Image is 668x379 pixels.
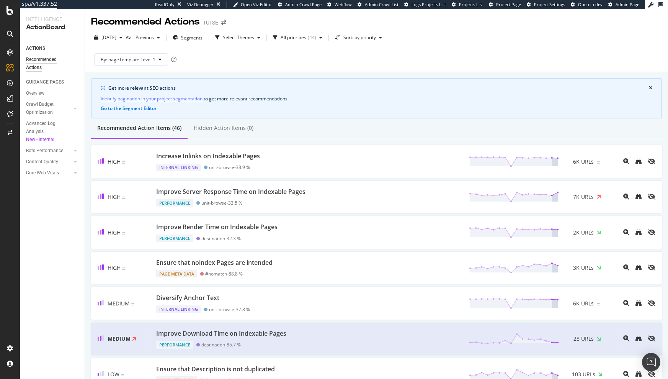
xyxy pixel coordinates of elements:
div: magnifying-glass-plus [623,371,629,377]
div: Advanced Log Analysis [26,120,72,144]
div: ( 44 ) [308,35,316,40]
a: Recommended Actions [26,56,79,72]
span: High [108,158,121,165]
div: eye-slash [648,300,655,306]
div: Page Meta Data [156,270,197,278]
span: 2025 Oct. 2nd [101,34,116,41]
button: [DATE] [91,31,126,44]
div: arrow-right-arrow-left [221,20,226,25]
div: Bots Performance [26,147,63,155]
div: Sort: by priority [343,35,376,40]
span: 6K URLs [573,300,594,307]
span: 7K URLs [573,193,594,201]
a: Core Web Vitals [26,169,72,177]
span: Admin Page [616,2,639,7]
a: Webflow [327,2,352,8]
button: All priorities(44) [270,31,325,44]
span: Medium [108,300,130,307]
div: Intelligence [26,15,78,23]
div: Get more relevant SEO actions [108,85,649,92]
span: Previous [132,34,154,41]
div: unit-browse - 38.9 % [209,164,250,170]
div: eye-slash [648,371,655,377]
div: New - Internal [26,136,72,144]
a: Project Settings [527,2,565,8]
span: 3K URLs [573,264,594,272]
span: Project Page [496,2,521,7]
div: unit-browse - 37.8 % [209,307,250,312]
div: #nomatch - 88.8 % [205,271,243,277]
img: Equal [122,267,125,270]
span: 103 URLs [572,371,595,378]
span: 6K URLs [573,158,594,166]
a: Identify pagination in your project segmentation [101,95,203,103]
div: Recommended Actions [91,15,200,28]
span: High [108,264,121,271]
span: Projects List [459,2,483,7]
div: Select Themes [223,35,254,40]
img: Equal [122,161,125,164]
a: Advanced Log AnalysisNew - Internal [26,120,79,144]
div: Improve Server Response Time on Indexable Pages [156,187,305,196]
a: binoculars [635,371,642,378]
button: Go to the Segment Editor [101,106,157,111]
a: Crawl Budget Optimization [26,100,72,116]
button: Sort: by priority [332,31,385,44]
div: Performance [156,235,193,242]
span: High [108,193,121,200]
span: Medium [108,335,131,342]
div: TUI SE [203,19,218,26]
div: Recommended Actions [26,56,72,72]
div: binoculars [635,194,642,200]
div: eye-slash [648,335,655,341]
a: GUIDANCE PAGES [26,78,79,86]
div: Recommended Action Items (46) [97,124,181,132]
span: Open in dev [578,2,603,7]
div: ReadOnly: [155,2,176,8]
span: Open Viz Editor [241,2,272,7]
a: Admin Page [608,2,639,8]
span: Project Settings [534,2,565,7]
img: Equal [597,161,600,164]
a: binoculars [635,229,642,236]
a: binoculars [635,335,642,342]
button: Segments [170,31,206,44]
span: vs [126,33,132,41]
div: destination - 32.3 % [201,236,241,241]
div: Overview [26,89,44,97]
div: info banner [91,78,662,118]
a: Open in dev [571,2,603,8]
a: Bots Performance [26,147,72,155]
div: binoculars [635,229,642,235]
span: 2K URLs [573,229,594,236]
span: Segments [181,34,203,41]
div: ACTIONS [26,44,45,53]
div: unit-browse - 33.5 % [201,200,242,206]
a: Open Viz Editor [233,2,272,8]
div: ActionBoard [26,23,78,32]
div: eye-slash [648,158,655,164]
span: Logs Projects List [412,2,446,7]
span: High [108,229,121,236]
a: ACTIONS [26,44,79,53]
div: Viz Debugger: [187,2,215,8]
button: Previous [132,31,163,44]
img: Equal [131,303,134,305]
div: magnifying-glass-plus [623,264,629,271]
div: Open Intercom Messenger [642,353,660,371]
a: binoculars [635,158,642,165]
div: Crawl Budget Optimization [26,100,66,116]
div: Performance [156,341,193,349]
span: By: pageTemplate Level 1 [101,56,155,63]
div: Improve Render Time on Indexable Pages [156,223,278,231]
div: binoculars [635,335,642,341]
span: Webflow [335,2,352,7]
div: Internal Linking [156,164,201,171]
div: Content Quality [26,158,58,166]
div: GUIDANCE PAGES [26,78,64,86]
div: Improve Download Time on Indexable Pages [156,329,286,338]
div: Internal Linking [156,305,201,313]
a: binoculars [635,300,642,307]
div: Performance [156,199,193,207]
